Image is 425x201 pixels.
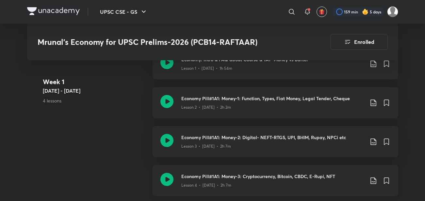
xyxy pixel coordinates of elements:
[181,143,231,149] p: Lesson 3 • [DATE] • 2h 7m
[319,9,325,15] img: avatar
[181,104,231,110] p: Lesson 2 • [DATE] • 2h 2m
[387,6,398,17] img: Ritesh Tiwari
[362,9,368,15] img: streak
[43,97,147,104] p: 4 lessons
[27,7,80,17] a: Company Logo
[43,77,147,87] h4: Week 1
[181,134,364,141] h3: Economy Pill#1A1: Money-2: Digital- NEFT-RTGS, UPI, BHIM, Rupay, NPCi etc
[181,95,364,102] h3: Economy Pill#1A1: Money-1: Function, Types, Fiat Money, Legal Tender, Cheque
[181,173,364,180] h3: Economy Pill#1A1: Money-3: Cryptocurrency, Bitcoin, CBDC, E-Rupi, NFT
[153,126,398,165] a: Economy Pill#1A1: Money-2: Digital- NEFT-RTGS, UPI, BHIM, Rupay, NPCi etcLesson 3 • [DATE] • 2h 7m
[153,87,398,126] a: Economy Pill#1A1: Money-1: Function, Types, Fiat Money, Legal Tender, ChequeLesson 2 • [DATE] • 2...
[317,7,327,17] button: avatar
[330,34,388,50] button: Enrolled
[38,37,293,47] h3: Mrunal’s Economy for UPSC Prelims-2026 (PCB14-RAFTAAR)
[153,48,398,87] a: Economy: Intro & FAQ about Course & 1A1- Money vs BarterLesson 1 • [DATE] • 1h 54m
[181,182,231,188] p: Lesson 4 • [DATE] • 2h 7m
[43,87,147,95] h5: [DATE] - [DATE]
[181,65,232,71] p: Lesson 1 • [DATE] • 1h 54m
[27,7,80,15] img: Company Logo
[96,5,152,18] button: UPSC CSE - GS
